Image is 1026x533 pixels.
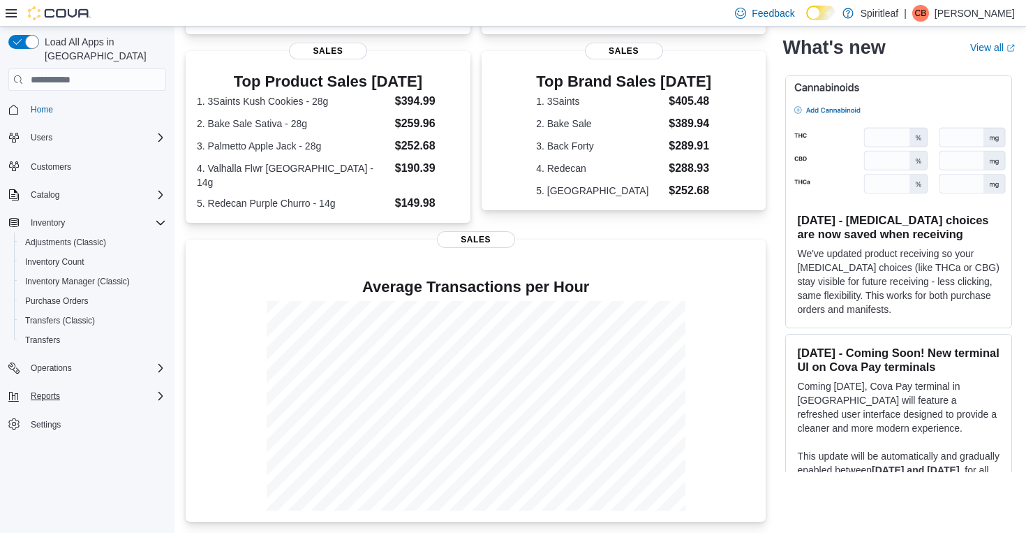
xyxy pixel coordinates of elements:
p: We've updated product receiving so your [MEDICAL_DATA] choices (like THCa or CBG) stay visible fo... [797,247,1000,316]
button: Inventory [25,214,70,231]
button: Adjustments (Classic) [14,233,172,252]
a: View allExternal link [970,42,1015,53]
button: Users [25,129,58,146]
button: Reports [3,386,172,406]
p: | [904,5,907,22]
span: Sales [289,43,367,59]
dt: 1. 3Saints [536,94,663,108]
span: Inventory Count [25,256,84,268]
span: Catalog [25,187,166,203]
span: Feedback [752,6,794,20]
span: Transfers (Classic) [20,312,166,329]
span: Adjustments (Classic) [20,234,166,251]
svg: External link [1006,44,1015,52]
button: Transfers [14,330,172,350]
a: Adjustments (Classic) [20,234,112,251]
span: Operations [25,360,166,377]
span: Purchase Orders [25,295,89,307]
dd: $190.39 [395,160,459,177]
a: Inventory Count [20,254,90,270]
p: Spiritleaf [861,5,898,22]
span: Customers [31,161,71,173]
dt: 1. 3Saints Kush Cookies - 28g [197,94,389,108]
a: Purchase Orders [20,293,94,309]
span: Catalog [31,189,59,200]
h3: Top Brand Sales [DATE] [536,73,711,90]
span: Inventory [31,217,65,228]
span: Operations [31,363,72,374]
dt: 5. [GEOGRAPHIC_DATA] [536,184,663,198]
button: Settings [3,414,172,435]
a: Customers [25,159,77,175]
h3: [DATE] - Coming Soon! New terminal UI on Cova Pay terminals [797,346,1000,374]
button: Catalog [25,187,65,203]
dt: 4. Valhalla Flwr [GEOGRAPHIC_DATA] - 14g [197,161,389,189]
span: Settings [31,419,61,430]
span: Adjustments (Classic) [25,237,106,248]
span: Transfers [20,332,166,349]
input: Dark Mode [806,6,835,20]
a: Home [25,101,59,118]
span: Users [31,132,52,143]
dt: 3. Back Forty [536,139,663,153]
h2: What's new [782,36,885,59]
h3: [DATE] - [MEDICAL_DATA] choices are now saved when receiving [797,213,1000,241]
h3: Top Product Sales [DATE] [197,73,459,90]
button: Inventory Count [14,252,172,272]
span: Reports [31,390,60,402]
button: Home [3,99,172,119]
p: This update will be automatically and gradually enabled between , for all terminals operating on ... [797,449,1000,533]
dt: 2. Bake Sale [536,117,663,131]
span: Inventory Count [20,254,166,270]
dt: 5. Redecan Purple Churro - 14g [197,196,389,210]
span: Inventory Manager (Classic) [20,273,166,290]
span: Inventory [25,214,166,231]
span: Sales [437,231,515,248]
button: Transfers (Classic) [14,311,172,330]
button: Operations [3,358,172,378]
button: Inventory Manager (Classic) [14,272,172,291]
span: Customers [25,157,166,175]
span: Home [31,104,53,115]
dt: 3. Palmetto Apple Jack - 28g [197,139,389,153]
dt: 2. Bake Sale Sativa - 28g [197,117,389,131]
button: Reports [25,388,66,404]
dd: $252.68 [669,182,711,199]
a: Transfers (Classic) [20,312,101,329]
span: Transfers (Classic) [25,315,95,326]
button: Inventory [3,213,172,233]
span: Settings [25,416,166,433]
dd: $252.68 [395,138,459,154]
span: Sales [585,43,663,59]
span: Dark Mode [806,20,807,21]
button: Operations [25,360,77,377]
dd: $389.94 [669,115,711,132]
dd: $289.91 [669,138,711,154]
span: Home [25,101,166,118]
span: Load All Apps in [GEOGRAPHIC_DATA] [39,35,166,63]
dd: $288.93 [669,160,711,177]
dd: $259.96 [395,115,459,132]
a: Inventory Manager (Classic) [20,273,135,290]
nav: Complex example [8,94,166,471]
button: Catalog [3,185,172,205]
h4: Average Transactions per Hour [197,279,754,295]
strong: [DATE] and [DATE] [872,465,959,476]
button: Users [3,128,172,147]
img: Cova [28,6,91,20]
a: Settings [25,416,66,433]
p: [PERSON_NAME] [935,5,1015,22]
dd: $394.99 [395,93,459,110]
dd: $405.48 [669,93,711,110]
span: Purchase Orders [20,293,166,309]
button: Customers [3,156,172,176]
dt: 4. Redecan [536,161,663,175]
button: Purchase Orders [14,291,172,311]
div: Carson B [912,5,929,22]
span: Inventory Manager (Classic) [25,276,130,287]
span: CB [915,5,927,22]
span: Users [25,129,166,146]
a: Transfers [20,332,66,349]
span: Reports [25,388,166,404]
span: Transfers [25,335,60,346]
